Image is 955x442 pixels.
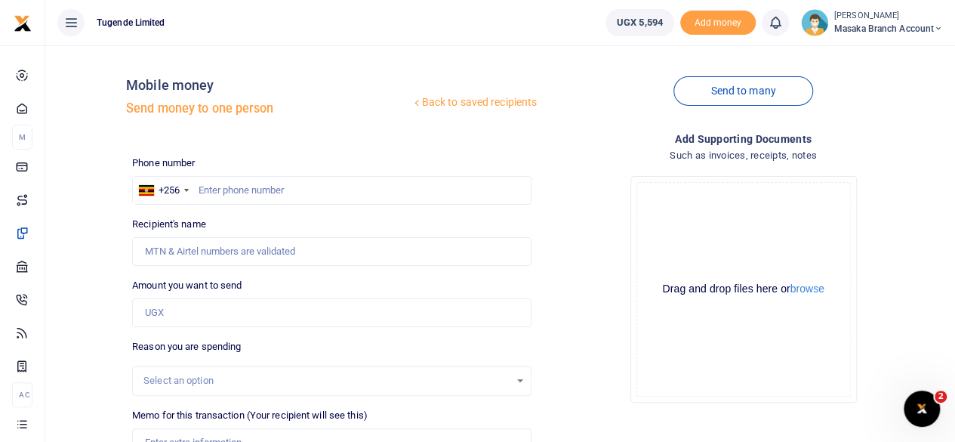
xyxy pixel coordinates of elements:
[605,9,674,36] a: UGX 5,594
[637,282,850,296] div: Drag and drop files here or
[904,391,940,427] iframe: Intercom live chat
[143,373,510,388] div: Select an option
[680,11,756,36] li: Toup your wallet
[544,147,943,164] h4: Such as invoices, receipts, notes
[159,183,180,198] div: +256
[132,278,242,293] label: Amount you want to send
[790,283,824,294] button: browse
[132,298,531,327] input: UGX
[126,77,410,94] h4: Mobile money
[132,156,195,171] label: Phone number
[14,14,32,32] img: logo-small
[91,16,171,29] span: Tugende Limited
[12,125,32,150] li: M
[133,177,193,204] div: Uganda: +256
[132,408,368,423] label: Memo for this transaction (Your recipient will see this)
[544,131,943,147] h4: Add supporting Documents
[630,176,857,403] div: File Uploader
[935,391,947,403] span: 2
[14,17,32,28] a: logo-small logo-large logo-large
[673,76,812,106] a: Send to many
[834,22,943,36] span: Masaka Branch Account
[411,89,538,116] a: Back to saved recipients
[680,16,756,27] a: Add money
[12,382,32,407] li: Ac
[801,9,943,36] a: profile-user [PERSON_NAME] Masaka Branch Account
[680,11,756,36] span: Add money
[126,101,410,116] h5: Send money to one person
[801,9,828,36] img: profile-user
[599,9,680,36] li: Wallet ballance
[834,10,943,23] small: [PERSON_NAME]
[132,237,531,266] input: MTN & Airtel numbers are validated
[132,176,531,205] input: Enter phone number
[132,339,241,354] label: Reason you are spending
[132,217,206,232] label: Recipient's name
[617,15,663,30] span: UGX 5,594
